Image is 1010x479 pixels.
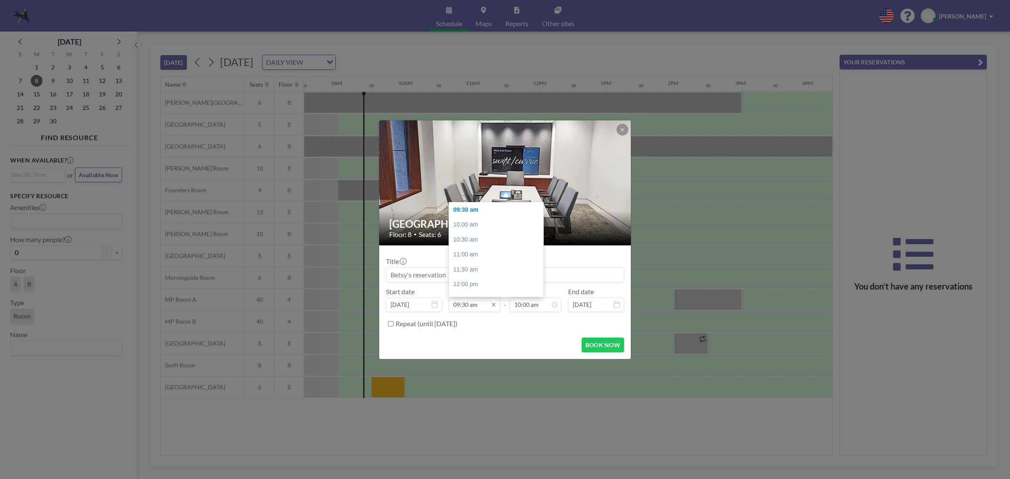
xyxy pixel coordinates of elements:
label: Title [386,257,406,266]
button: BOOK NOW [582,338,624,352]
span: Floor: 8 [389,230,412,239]
span: • [414,231,417,237]
span: - [504,290,506,309]
div: 11:00 am [449,247,548,262]
div: 12:00 pm [449,277,548,292]
div: 10:30 am [449,232,548,247]
div: 10:00 am [449,217,548,232]
span: Seats: 6 [419,230,441,239]
h2: [GEOGRAPHIC_DATA] [389,218,622,230]
div: 11:30 am [449,262,548,277]
img: 537.jpg [379,88,632,277]
label: Start date [386,287,415,296]
div: 12:30 pm [449,292,548,307]
label: Repeat (until [DATE]) [396,319,457,328]
input: Betsy's reservation [386,268,624,282]
label: End date [568,287,594,296]
div: 09:30 am [449,202,548,218]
